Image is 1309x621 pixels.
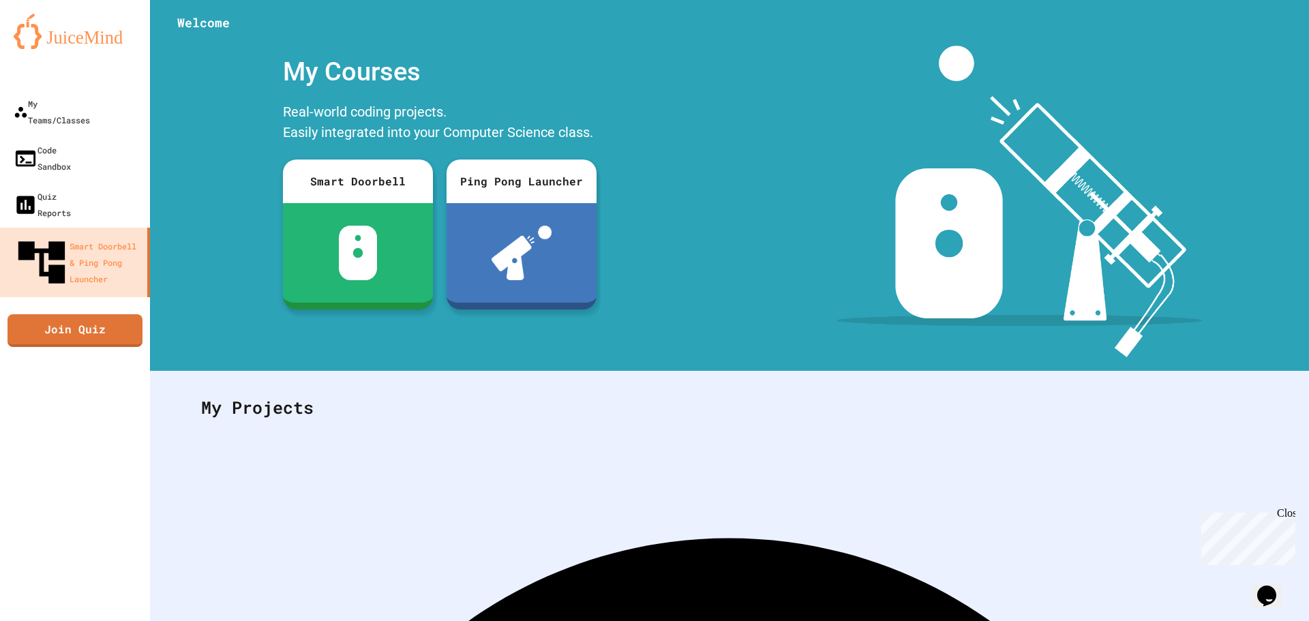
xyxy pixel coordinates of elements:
[1196,507,1295,565] iframe: chat widget
[187,381,1272,434] div: My Projects
[837,46,1202,357] img: banner-image-my-projects.png
[276,98,603,149] div: Real-world coding projects. Easily integrated into your Computer Science class.
[14,188,71,221] div: Quiz Reports
[7,314,142,347] a: Join Quiz
[14,142,71,175] div: Code Sandbox
[283,160,433,203] div: Smart Doorbell
[14,234,142,290] div: Smart Doorbell & Ping Pong Launcher
[447,160,597,203] div: Ping Pong Launcher
[14,14,136,49] img: logo-orange.svg
[492,226,552,280] img: ppl-with-ball.png
[14,95,90,128] div: My Teams/Classes
[339,226,378,280] img: sdb-white.svg
[1252,566,1295,607] iframe: chat widget
[5,5,94,87] div: Chat with us now!Close
[276,46,603,98] div: My Courses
